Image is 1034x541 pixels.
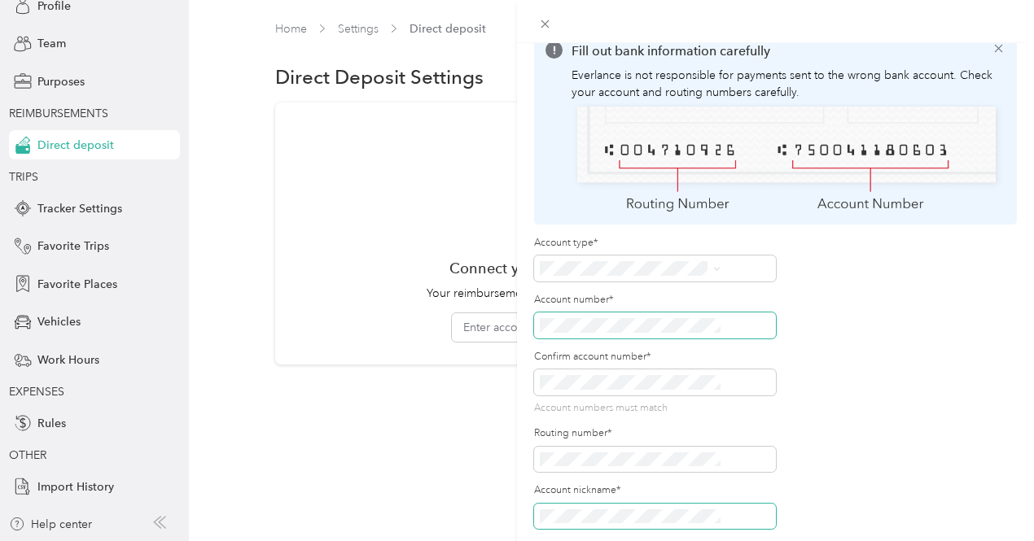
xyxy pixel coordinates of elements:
[534,401,776,416] p: Account numbers must match
[534,350,776,364] label: Confirm account number*
[572,67,1006,101] p: Everlance is not responsible for payments sent to the wrong bank account. Check your account and ...
[943,450,1034,541] iframe: Everlance-gr Chat Button Frame
[534,426,776,441] label: Routing number*
[534,483,776,498] label: Account nickname*
[534,236,776,251] label: Account type*
[572,101,1006,213] img: fill-out-bank-info
[534,293,776,308] label: Account number*
[572,41,1006,61] p: Fill out bank information carefully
